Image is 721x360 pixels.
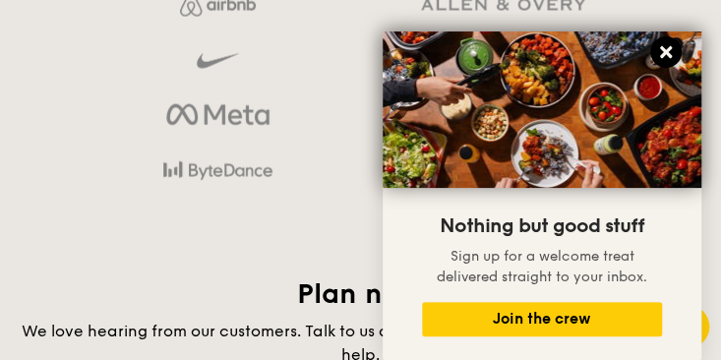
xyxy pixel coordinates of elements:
[440,214,644,238] span: Nothing but good stuff
[163,154,272,188] img: bytedance.dc5c0c88.png
[166,99,270,133] img: meta.d311700b.png
[422,302,662,336] button: Join the crew
[437,248,647,285] span: Sign up for a welcome treat delivered straight to your inbox.
[197,44,238,78] img: gdlseuq06himwAAAABJRU5ErkJggg==
[383,31,701,188] img: DSC07876-Edit02-Large.jpeg
[650,36,682,68] button: Close
[297,277,424,311] span: Plan now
